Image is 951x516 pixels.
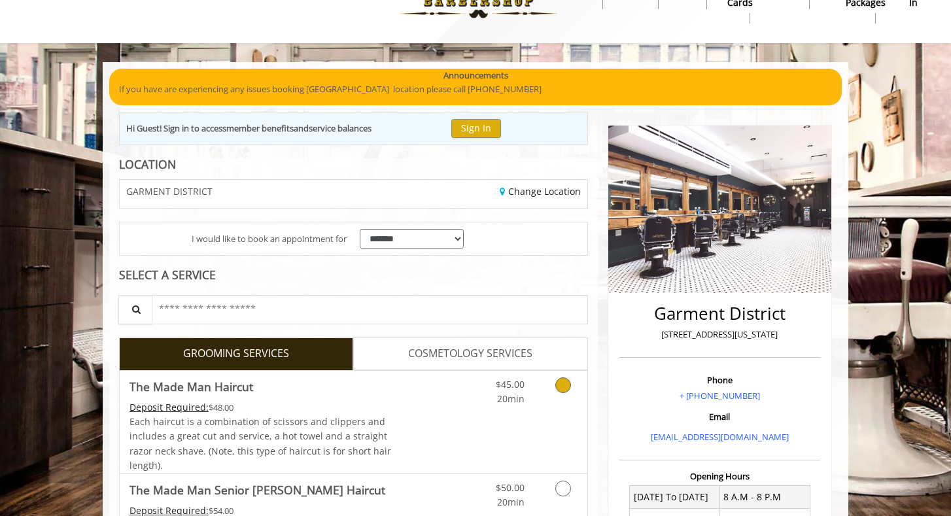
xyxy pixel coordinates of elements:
[496,481,525,494] span: $50.00
[226,122,294,134] b: member benefits
[623,412,817,421] h3: Email
[119,269,588,281] div: SELECT A SERVICE
[500,185,581,198] a: Change Location
[126,122,372,135] div: Hi Guest! Sign in to access and
[130,377,253,396] b: The Made Man Haircut
[497,392,525,405] span: 20min
[496,378,525,390] span: $45.00
[451,119,501,138] button: Sign In
[119,82,832,96] p: If you have are experiencing any issues booking [GEOGRAPHIC_DATA] location please call [PHONE_NUM...
[119,156,176,172] b: LOCATION
[408,345,532,362] span: COSMETOLOGY SERVICES
[130,401,209,413] span: This service needs some Advance to be paid before we block your appointment
[309,122,372,134] b: service balances
[126,186,213,196] span: GARMENT DISTRICT
[630,486,720,508] td: [DATE] To [DATE]
[497,496,525,508] span: 20min
[130,415,391,472] span: Each haircut is a combination of scissors and clippers and includes a great cut and service, a ho...
[680,390,760,402] a: + [PHONE_NUMBER]
[719,486,810,508] td: 8 A.M - 8 P.M
[192,232,347,246] span: I would like to book an appointment for
[118,295,152,324] button: Service Search
[130,400,392,415] div: $48.00
[130,481,385,499] b: The Made Man Senior [PERSON_NAME] Haircut
[623,304,817,323] h2: Garment District
[623,375,817,385] h3: Phone
[623,328,817,341] p: [STREET_ADDRESS][US_STATE]
[619,472,820,481] h3: Opening Hours
[651,431,789,443] a: [EMAIL_ADDRESS][DOMAIN_NAME]
[183,345,289,362] span: GROOMING SERVICES
[443,69,508,82] b: Announcements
